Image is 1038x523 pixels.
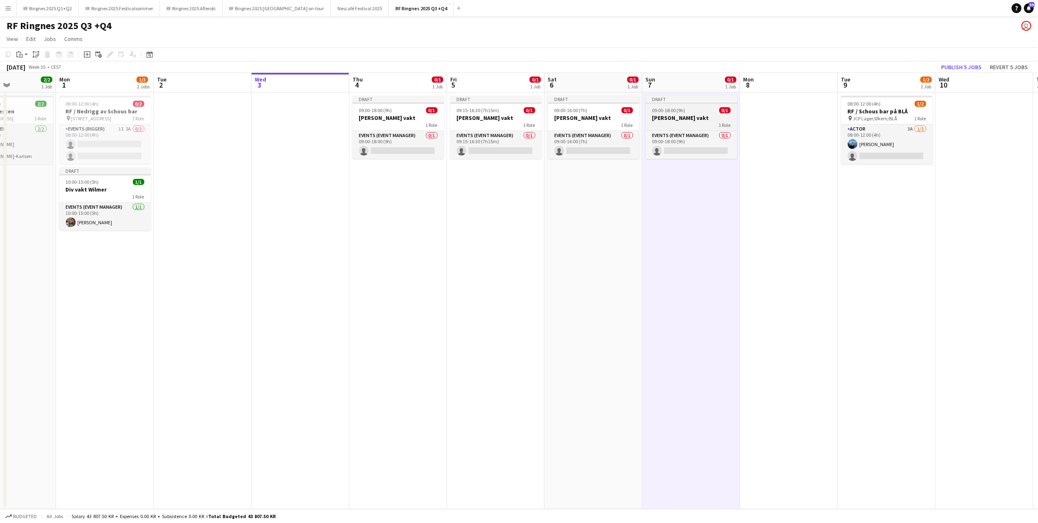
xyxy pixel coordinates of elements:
span: 59 [1029,2,1035,7]
span: Budgeted [13,514,37,519]
h3: [PERSON_NAME] vakt [353,114,444,122]
div: 1 Job [530,83,541,90]
span: 7 [645,80,656,90]
span: 8 [742,80,754,90]
span: Total Budgeted 43 807.50 KR [208,513,276,519]
span: JCP Lager/Økern/BLÅ [853,115,898,122]
button: Revert 5 jobs [987,62,1031,72]
app-card-role: Actor3A1/208:00-12:00 (4h)[PERSON_NAME] [841,124,933,164]
button: RF Ringnes 2025 Festivalsommer [79,0,160,16]
span: 0/2 [133,101,144,107]
div: 1 Job [432,83,443,90]
h3: RF / Schous bar på BLÅ [841,108,933,115]
a: Edit [23,34,39,44]
app-user-avatar: Wilmer Borgnes [1022,21,1031,31]
span: 10 [938,80,950,90]
span: 09:00-18:00 (9h) [359,107,392,113]
span: 1 Role [35,115,47,122]
span: 1 Role [621,122,633,128]
span: 08:00-12:00 (4h) [848,101,881,107]
div: 1 Job [921,83,932,90]
app-job-card: Draft09:00-18:00 (9h)0/1[PERSON_NAME] vakt1 RoleEvents (Event Manager)0/109:00-18:00 (9h) [646,96,737,159]
app-card-role: Events (Event Manager)0/109:00-16:00 (7h) [548,131,640,159]
span: 1/2 [921,77,932,83]
span: Sat [548,76,557,83]
span: 1/1 [133,179,144,185]
h1: RF Ringnes 2025 Q3 +Q4 [7,20,112,32]
app-job-card: Draft09:15-16:30 (7h15m)0/1[PERSON_NAME] vakt1 RoleEvents (Event Manager)0/109:15-16:30 (7h15m) [450,96,542,159]
span: All jobs [45,513,65,519]
span: 09:15-16:30 (7h15m) [457,107,499,113]
app-job-card: 08:00-12:00 (4h)0/2RF / Nedrigg av Schous bar [STREET_ADDRESS]1 RoleEvents (Rigger)1I2A0/208:00-1... [59,96,151,164]
span: 0/1 [719,107,731,113]
app-card-role: Events (Rigger)1I2A0/208:00-12:00 (4h) [59,124,151,164]
span: 4 [351,80,363,90]
span: 9 [840,80,851,90]
span: 2/2 [41,77,52,83]
app-card-role: Events (Event Manager)0/109:00-18:00 (9h) [646,131,737,159]
div: 1 Job [41,83,52,90]
span: Wed [255,76,266,83]
span: 09:00-18:00 (9h) [652,107,685,113]
span: 0/1 [627,77,639,83]
a: Comms [61,34,86,44]
div: 2 Jobs [137,83,150,90]
span: 08:00-12:00 (4h) [66,101,99,107]
span: Thu [353,76,363,83]
span: Jobs [44,35,56,43]
span: 2 [156,80,166,90]
button: RF Ringnes 2025 [GEOGRAPHIC_DATA] on-tour [222,0,331,16]
span: 1 Role [523,122,535,128]
span: 1/2 [915,101,926,107]
span: 6 [547,80,557,90]
span: Week 35 [27,64,47,70]
app-card-role: Events (Event Manager)0/109:00-18:00 (9h) [353,131,444,159]
span: 1 Role [914,115,926,122]
span: Edit [26,35,36,43]
a: 59 [1024,3,1034,13]
span: 0/1 [524,107,535,113]
app-card-role: Events (Event Manager)1/110:00-15:00 (5h)[PERSON_NAME] [59,203,151,230]
span: 10:00-15:00 (5h) [66,179,99,185]
div: Draft [450,96,542,102]
span: 1 [58,80,70,90]
span: 5 [449,80,457,90]
span: Comms [64,35,83,43]
div: Salary 43 807.50 KR + Expenses 0.00 KR + Subsistence 0.00 KR = [72,513,276,519]
span: 09:00-16:00 (7h) [555,107,588,113]
h3: [PERSON_NAME] vakt [450,114,542,122]
button: RF Ringnes 2025 Q3 +Q4 [389,0,454,16]
span: 2/2 [35,101,47,107]
button: Publish 5 jobs [938,62,985,72]
span: 1 Role [133,194,144,200]
div: 1 Job [628,83,638,90]
span: View [7,35,18,43]
span: 0/1 [426,107,438,113]
h3: Div vakt Wilmer [59,186,151,193]
button: RF Ringnes 2025 Q1+Q2 [17,0,79,16]
div: 1 Job [726,83,736,90]
span: Mon [59,76,70,83]
span: 0/1 [432,77,443,83]
span: 0/1 [725,77,737,83]
app-job-card: 08:00-12:00 (4h)1/2RF / Schous bar på BLÅ JCP Lager/Økern/BLÅ1 RoleActor3A1/208:00-12:00 (4h)[PER... [841,96,933,164]
span: Fri [450,76,457,83]
h3: RF / Nedrigg av Schous bar [59,108,151,115]
div: Draft [59,167,151,174]
app-job-card: Draft09:00-16:00 (7h)0/1[PERSON_NAME] vakt1 RoleEvents (Event Manager)0/109:00-16:00 (7h) [548,96,640,159]
span: 1 Role [719,122,731,128]
div: [DATE] [7,63,25,71]
app-job-card: Draft10:00-15:00 (5h)1/1Div vakt Wilmer1 RoleEvents (Event Manager)1/110:00-15:00 (5h)[PERSON_NAME] [59,167,151,230]
app-card-role: Events (Event Manager)0/109:15-16:30 (7h15m) [450,131,542,159]
span: 1 Role [133,115,144,122]
span: 1 Role [426,122,438,128]
span: Mon [744,76,754,83]
div: Draft09:00-18:00 (9h)0/1[PERSON_NAME] vakt1 RoleEvents (Event Manager)0/109:00-18:00 (9h) [353,96,444,159]
button: Nescafé Festival 2025 [331,0,389,16]
h3: [PERSON_NAME] vakt [646,114,737,122]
